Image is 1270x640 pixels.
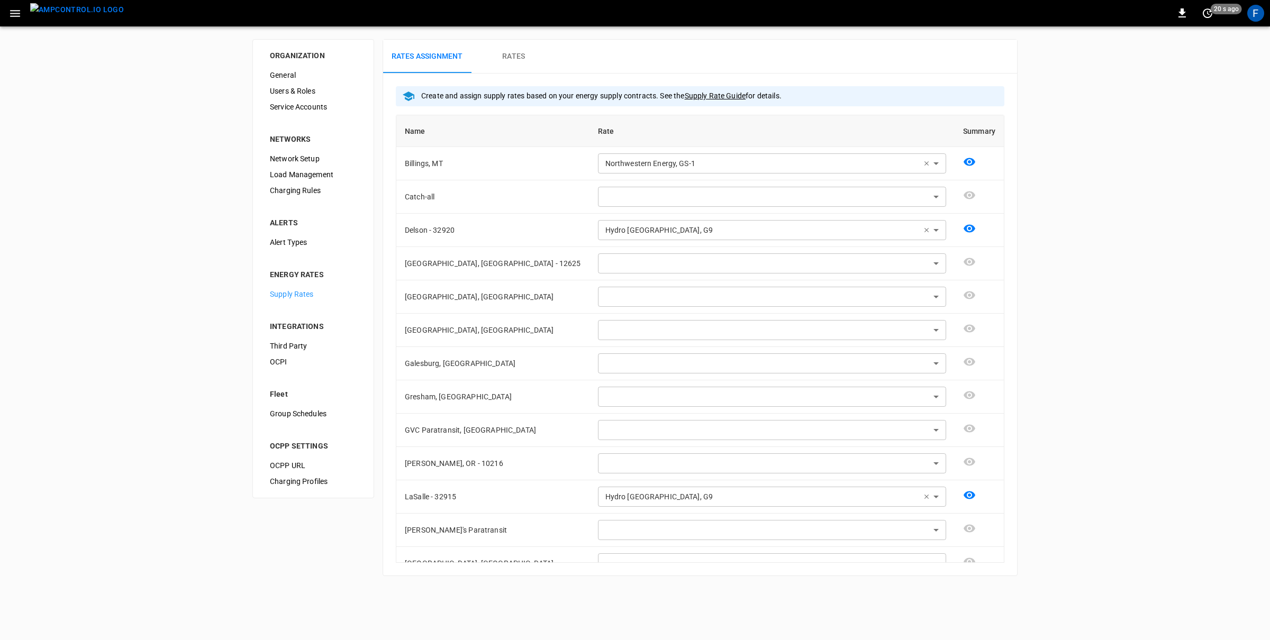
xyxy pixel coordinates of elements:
[261,406,365,422] div: Group Schedules
[270,134,357,144] div: NETWORKS
[270,289,357,300] span: Supply Rates
[1211,4,1242,14] span: 20 s ago
[685,92,746,100] a: Supply Rate Guide
[261,83,365,99] div: Users & Roles
[396,414,589,447] td: GVC Paratransit, [GEOGRAPHIC_DATA]
[261,354,365,370] div: OCPI
[396,115,589,147] th: Name
[270,476,357,487] span: Charging Profiles
[261,458,365,473] div: OCPP URL
[955,115,1004,147] th: Summary
[392,51,463,62] h6: Rates Assignment
[598,220,919,240] div: Hydro [GEOGRAPHIC_DATA], G9
[261,286,365,302] div: Supply Rates
[1247,5,1264,22] div: profile-icon
[261,167,365,182] div: Load Management
[261,182,365,198] div: Charging Rules
[270,169,357,180] span: Load Management
[261,338,365,354] div: Third Party
[396,147,589,180] td: Billings, MT
[396,347,589,380] td: Galesburg, [GEOGRAPHIC_DATA]
[270,408,357,419] span: Group Schedules
[270,102,357,113] span: Service Accounts
[30,3,124,16] img: ampcontrol.io logo
[502,51,525,62] h6: Rates
[270,50,357,61] div: ORGANIZATION
[261,99,365,115] div: Service Accounts
[396,380,589,414] td: Gresham, [GEOGRAPHIC_DATA]
[598,487,919,507] div: Hydro [GEOGRAPHIC_DATA], G9
[270,269,357,280] div: ENERGY RATES
[261,151,365,167] div: Network Setup
[270,460,357,471] span: OCPP URL
[396,480,589,514] td: LaSalle - 32915
[270,217,357,228] div: ALERTS
[270,70,357,81] span: General
[1199,5,1216,22] button: set refresh interval
[396,280,589,314] td: [GEOGRAPHIC_DATA], [GEOGRAPHIC_DATA]
[270,185,357,196] span: Charging Rules
[396,514,589,547] td: [PERSON_NAME]'s Paratransit
[261,473,365,489] div: Charging Profiles
[598,153,919,173] div: Northwestern Energy, GS-1
[261,234,365,250] div: Alert Types
[270,441,357,451] div: OCPP SETTINGS
[270,341,357,352] span: Third Party
[270,321,357,332] div: INTEGRATIONS
[270,389,357,399] div: Fleet
[270,86,357,97] span: Users & Roles
[270,237,357,248] span: Alert Types
[396,247,589,280] td: [GEOGRAPHIC_DATA], [GEOGRAPHIC_DATA] - 12625
[261,67,365,83] div: General
[589,115,955,147] th: Rate
[396,314,589,347] td: [GEOGRAPHIC_DATA], [GEOGRAPHIC_DATA]
[270,153,357,164] span: Network Setup
[396,214,589,247] td: Delson - 32920
[270,356,357,368] span: OCPI
[396,547,589,580] td: [GEOGRAPHIC_DATA], [GEOGRAPHIC_DATA]
[421,86,782,106] div: Create and assign supply rates based on your energy supply contracts. See the for details.
[396,447,589,480] td: [PERSON_NAME], OR - 10216
[396,180,589,214] td: Catch-all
